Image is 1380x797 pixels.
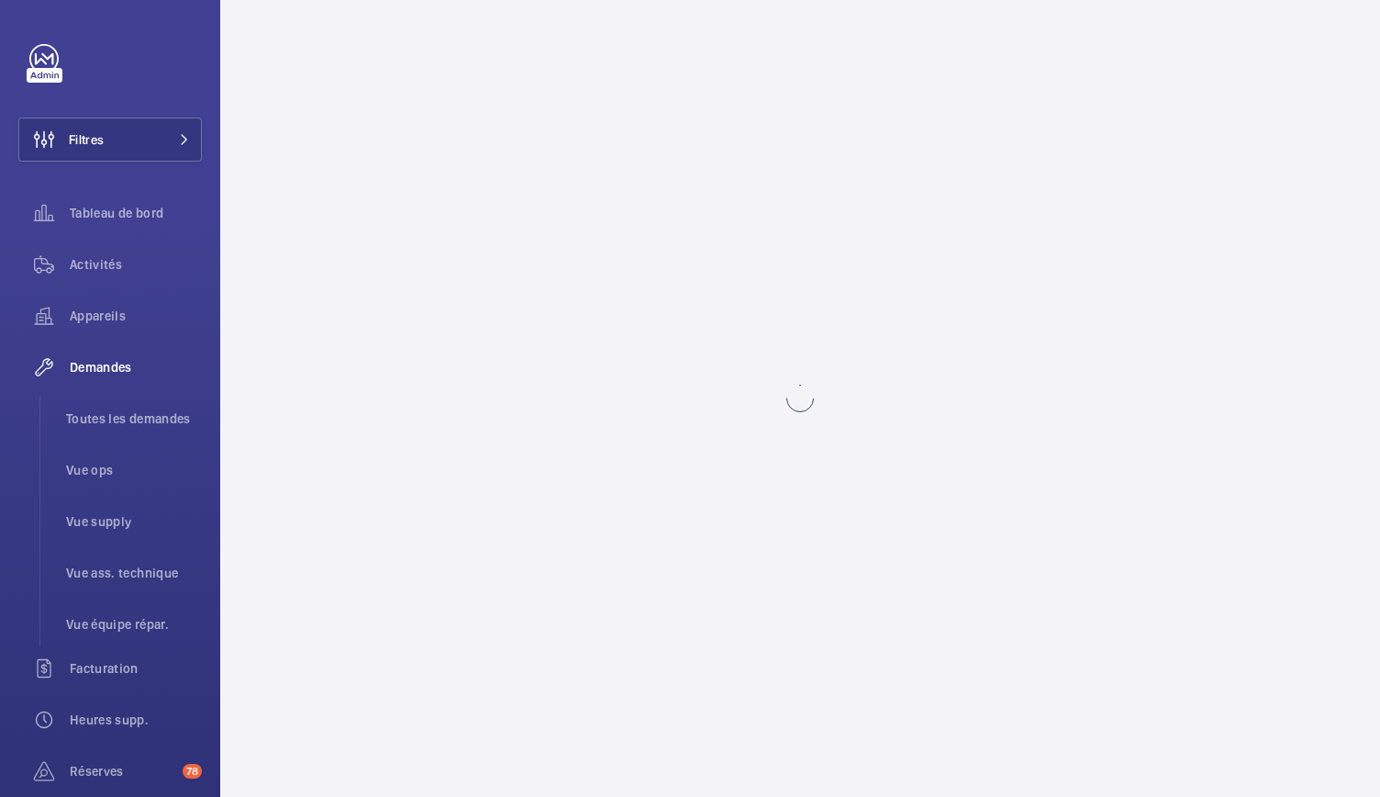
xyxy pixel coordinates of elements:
[66,410,202,428] span: Toutes les demandes
[70,358,202,376] span: Demandes
[70,255,202,274] span: Activités
[18,118,202,162] button: Filtres
[70,204,202,222] span: Tableau de bord
[66,564,202,582] span: Vue ass. technique
[66,512,202,531] span: Vue supply
[69,130,104,149] span: Filtres
[70,711,202,729] span: Heures supp.
[66,615,202,634] span: Vue équipe répar.
[70,659,202,678] span: Facturation
[183,764,202,779] span: 78
[66,461,202,479] span: Vue ops
[70,307,202,325] span: Appareils
[70,762,175,780] span: Réserves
